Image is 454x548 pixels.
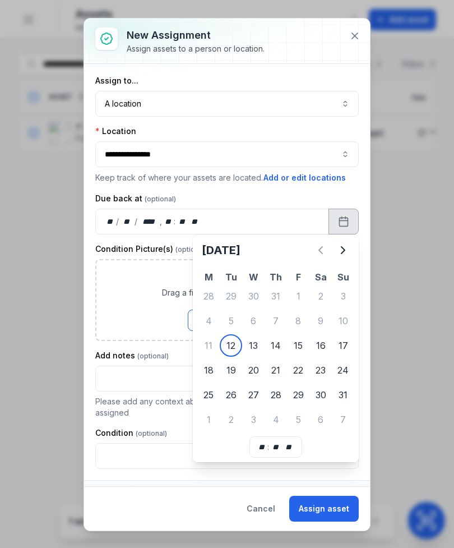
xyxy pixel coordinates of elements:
div: Sunday 10 August 2025 [332,310,354,332]
div: Monday 11 August 2025 [197,334,220,357]
button: Browse Files [188,310,266,331]
h3: New assignment [127,27,265,43]
div: hour, [257,441,268,453]
div: Thursday 14 August 2025 [265,334,287,357]
div: Friday 29 August 2025 [287,384,309,406]
div: Sunday 3 August 2025 [332,285,354,307]
div: Friday 8 August 2025 [287,310,309,332]
div: 7 [332,408,354,431]
div: year, [138,216,159,227]
div: Sunday 31 August 2025 [332,384,354,406]
th: Su [332,270,354,284]
span: Assets [95,485,139,499]
div: 24 [332,359,354,381]
h2: [DATE] [202,242,309,258]
div: Wednesday 6 August 2025 [242,310,265,332]
div: day, [105,216,116,227]
th: W [242,270,265,284]
div: 3 [242,408,265,431]
div: : [174,216,177,227]
div: Friday 5 September 2025 [287,408,309,431]
div: Wednesday 30 July 2025 [242,285,265,307]
div: 27 [242,384,265,406]
div: 1 [127,485,139,499]
table: August 2025 [197,270,354,432]
div: 16 [309,334,332,357]
div: 19 [220,359,242,381]
div: 2 [220,408,242,431]
div: : [267,441,270,453]
th: Th [265,270,287,284]
div: Thursday 28 August 2025 [265,384,287,406]
div: 31 [332,384,354,406]
label: Add notes [95,350,169,361]
label: Due back at [95,193,176,204]
div: Assign assets to a person or location. [127,43,265,54]
div: 28 [265,384,287,406]
div: 22 [287,359,309,381]
div: Thursday 21 August 2025 [265,359,287,381]
div: am/pm, [282,441,295,453]
div: 9 [309,310,332,332]
label: Condition Picture(s) [95,243,207,255]
div: 1 [287,285,309,307]
div: 10 [332,310,354,332]
div: Friday 22 August 2025 [287,359,309,381]
div: Saturday 2 August 2025 [309,285,332,307]
div: 2 [309,285,332,307]
div: 21 [265,359,287,381]
div: 4 [265,408,287,431]
label: Condition [95,427,167,439]
div: Sunday 17 August 2025 [332,334,354,357]
div: 17 [332,334,354,357]
div: Tuesday 29 July 2025 [220,285,242,307]
div: minute, [270,441,281,453]
div: 13 [242,334,265,357]
div: 12 [220,334,242,357]
th: Tu [220,270,242,284]
div: Saturday 30 August 2025 [309,384,332,406]
button: Cancel [237,496,285,522]
div: Tuesday 19 August 2025 [220,359,242,381]
div: / [116,216,120,227]
div: Saturday 9 August 2025 [309,310,332,332]
div: / [135,216,138,227]
div: 15 [287,334,309,357]
div: 31 [265,285,287,307]
div: 5 [287,408,309,431]
div: 18 [197,359,220,381]
div: 30 [242,285,265,307]
div: 3 [332,285,354,307]
div: Wednesday 20 August 2025 [242,359,265,381]
th: Sa [309,270,332,284]
div: Calendar [197,239,354,458]
div: 20 [242,359,265,381]
div: 1 [197,408,220,431]
button: Next [332,239,354,261]
div: 28 [197,285,220,307]
div: 14 [265,334,287,357]
div: Thursday 4 September 2025 [265,408,287,431]
div: Monday 25 August 2025 [197,384,220,406]
div: Sunday 24 August 2025 [332,359,354,381]
div: 5 [220,310,242,332]
th: M [197,270,220,284]
div: 4 [197,310,220,332]
button: Previous [309,239,332,261]
div: hour, [163,216,174,227]
div: Saturday 6 September 2025 [309,408,332,431]
div: Sunday 7 September 2025 [332,408,354,431]
div: 7 [265,310,287,332]
div: , [160,216,163,227]
button: Assign asset [289,496,359,522]
div: Monday 1 September 2025 [197,408,220,431]
div: 30 [309,384,332,406]
div: 8 [287,310,309,332]
div: 26 [220,384,242,406]
div: 11 [197,334,220,357]
label: Assign to... [95,75,138,86]
div: Wednesday 13 August 2025 [242,334,265,357]
div: minute, [177,216,188,227]
div: Saturday 23 August 2025 [309,359,332,381]
div: Monday 4 August 2025 [197,310,220,332]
